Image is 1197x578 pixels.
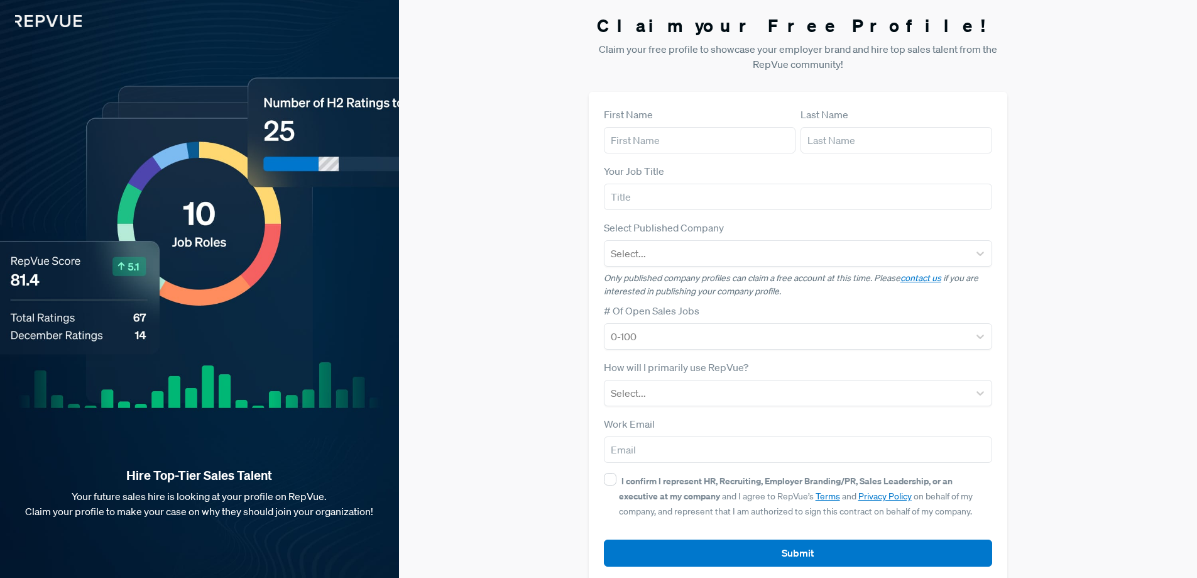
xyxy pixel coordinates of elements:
label: Last Name [801,107,848,122]
p: Claim your free profile to showcase your employer brand and hire top sales talent from the RepVue... [589,42,1008,72]
button: Submit [604,540,993,567]
strong: Hire Top-Tier Sales Talent [20,467,379,484]
span: and I agree to RepVue’s and on behalf of my company, and represent that I am authorized to sign t... [619,475,973,517]
a: Terms [816,491,840,502]
input: Title [604,184,993,210]
input: Email [604,436,993,463]
input: First Name [604,127,795,153]
label: Your Job Title [604,164,664,179]
label: How will I primarily use RepVue? [604,360,748,375]
label: Work Email [604,416,655,431]
h3: Claim your Free Profile! [589,15,1008,36]
label: # Of Open Sales Jobs [604,303,699,318]
p: Only published company profiles can claim a free account at this time. Please if you are interest... [604,272,993,298]
p: Your future sales hire is looking at your profile on RepVue. Claim your profile to make your case... [20,489,379,519]
label: Select Published Company [604,220,724,235]
input: Last Name [801,127,992,153]
a: contact us [900,272,941,284]
label: First Name [604,107,653,122]
a: Privacy Policy [858,491,912,502]
strong: I confirm I represent HR, Recruiting, Employer Branding/PR, Sales Leadership, or an executive at ... [619,475,953,502]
